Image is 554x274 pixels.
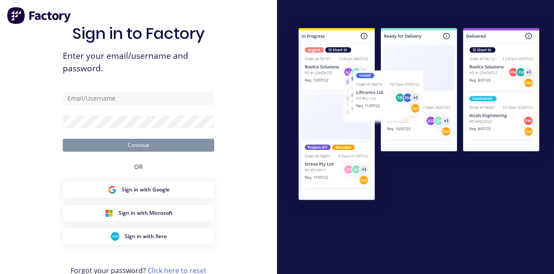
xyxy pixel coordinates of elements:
[63,205,214,221] button: Microsoft Sign inSign in with Microsoft
[63,92,214,105] input: Email/Username
[63,228,214,245] button: Xero Sign inSign in with Xero
[111,232,119,241] img: Xero Sign in
[284,15,554,216] img: Sign in
[108,185,116,194] img: Google Sign in
[63,50,214,75] span: Enter your email/username and password.
[72,24,205,43] h1: Sign in to Factory
[122,186,170,194] span: Sign in with Google
[105,209,113,217] img: Microsoft Sign in
[63,139,214,152] button: Continue
[134,152,143,182] div: OR
[125,233,167,240] span: Sign in with Xero
[7,7,72,24] img: Factory
[119,209,173,217] span: Sign in with Microsoft
[63,182,214,198] button: Google Sign inSign in with Google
